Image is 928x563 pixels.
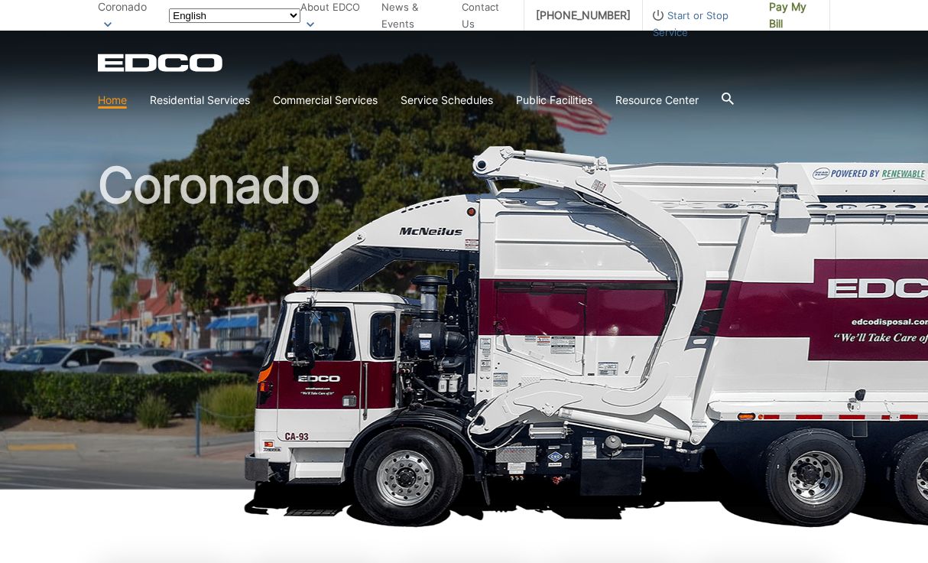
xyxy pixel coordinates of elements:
a: Resource Center [615,92,699,109]
select: Select a language [169,8,300,23]
a: Service Schedules [401,92,493,109]
a: Home [98,92,127,109]
h1: Coronado [98,161,830,496]
a: Public Facilities [516,92,592,109]
a: EDCD logo. Return to the homepage. [98,54,225,72]
a: Commercial Services [273,92,378,109]
a: Residential Services [150,92,250,109]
